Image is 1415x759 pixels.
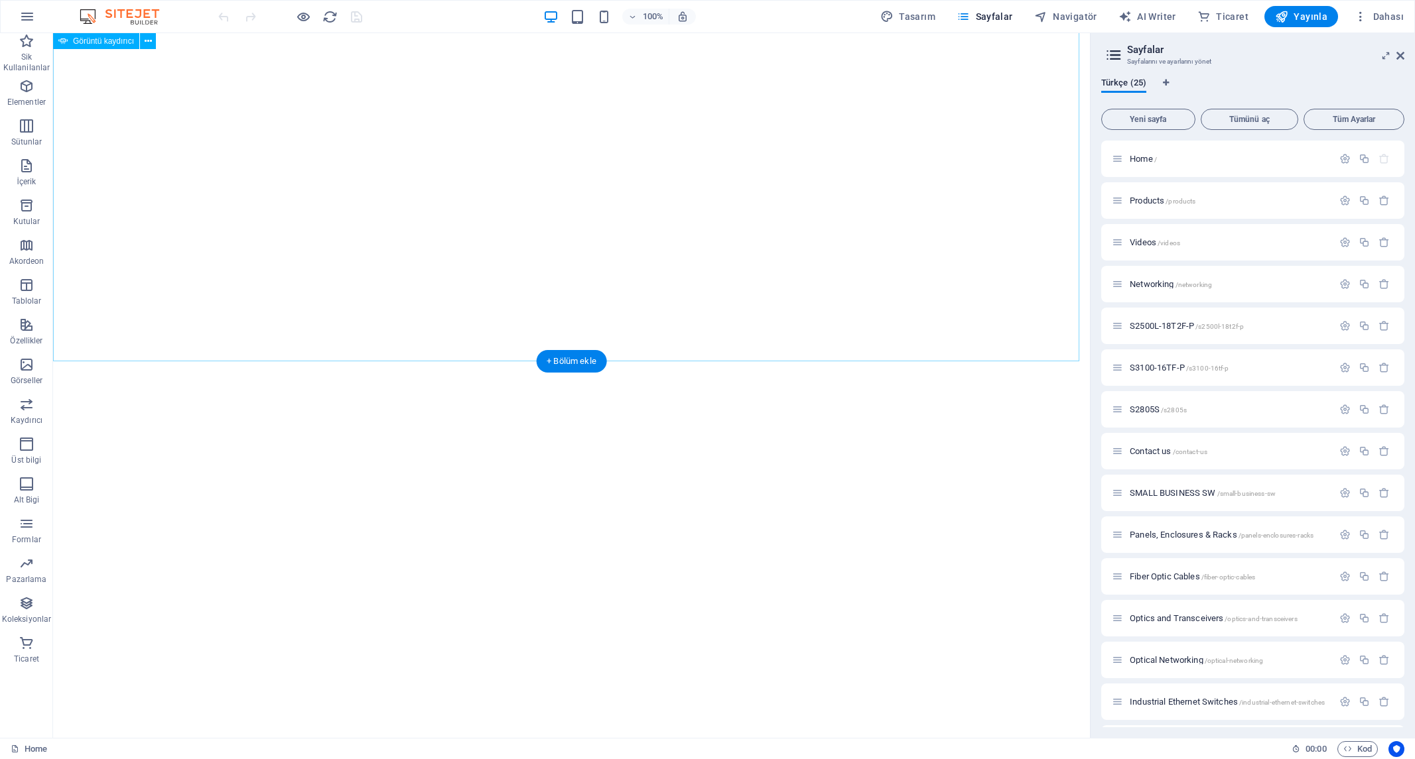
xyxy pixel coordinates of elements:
[622,9,669,25] button: 100%
[1130,613,1298,623] span: Sayfayı açmak için tıkla
[1130,697,1325,707] span: Sayfayı açmak için tıkla
[1339,362,1351,373] div: Ayarlar
[1264,6,1338,27] button: Yayınla
[1359,278,1370,290] div: Çoğalt
[12,296,42,306] p: Tablolar
[1379,404,1390,415] div: Sil
[1101,109,1195,130] button: Yeni sayfa
[1130,237,1180,247] span: Sayfayı açmak için tıkla
[1379,654,1390,666] div: Sil
[11,455,41,465] p: Üst bilgi
[1130,404,1187,414] span: Sayfayı açmak için tıkla
[1130,154,1157,164] span: Sayfayı açmak için tıkla
[1126,572,1333,581] div: Fiber Optic Cables/fiber-optic-cables
[1225,615,1297,622] span: /optics-and-transceivers
[1239,699,1325,706] span: /industrial-ethernet-switches
[957,10,1013,23] span: Sayfalar
[1126,238,1333,247] div: Videos/videos
[1359,153,1370,164] div: Çoğalt
[76,9,176,25] img: Editor Logo
[1127,44,1404,56] h2: Sayfalar
[1337,741,1378,757] button: Kod
[1161,406,1187,414] span: /s2805s
[1126,196,1333,205] div: Products/products
[1201,109,1299,130] button: Tümünü aç
[1359,237,1370,248] div: Çoğalt
[1379,153,1390,164] div: Başlangıç sayfası silinemez
[1359,571,1370,582] div: Çoğalt
[1126,697,1333,706] div: Industrial Ethernet Switches/industrial-ethernet-switches
[1359,445,1370,457] div: Çoğalt
[1379,487,1390,498] div: Sil
[1349,6,1409,27] button: Dahası
[1379,237,1390,248] div: Sil
[73,37,134,45] span: Görüntü kaydırıcı
[1379,613,1390,624] div: Sil
[12,534,41,545] p: Formlar
[1359,487,1370,498] div: Çoğalt
[1292,741,1327,757] h6: Oturum süresi
[1130,571,1255,581] span: Sayfayı açmak için tıkla
[1339,654,1351,666] div: Ayarlar
[1154,156,1157,163] span: /
[1130,446,1207,456] span: Sayfayı açmak için tıkla
[875,6,941,27] div: Tasarım (Ctrl+Alt+Y)
[677,11,689,23] i: Yeniden boyutlandırmada yakınlaştırma düzeyini seçilen cihaza uyacak şekilde otomatik olarak ayarla.
[1130,196,1195,205] span: Sayfayı açmak için tıkla
[11,137,42,147] p: Sütunlar
[1239,532,1314,539] span: /panels-enclosures-racks
[17,176,36,187] p: İçerik
[1310,115,1398,123] span: Tüm Ayarlar
[1029,6,1103,27] button: Navigatör
[1207,115,1293,123] span: Tümünü aç
[1339,613,1351,624] div: Ayarlar
[1130,321,1244,331] span: Sayfayı açmak için tıkla
[1130,279,1212,289] span: Sayfayı açmak için tıkla
[1388,741,1404,757] button: Usercentrics
[14,654,39,664] p: Ticaret
[1379,696,1390,707] div: Sil
[951,6,1018,27] button: Sayfalar
[322,9,338,25] button: reload
[1359,320,1370,331] div: Çoğalt
[1034,10,1097,23] span: Navigatör
[1379,320,1390,331] div: Sil
[1158,239,1180,247] span: /videos
[1126,656,1333,664] div: Optical Networking/optical-networking
[1126,530,1333,539] div: Panels, Enclosures & Racks/panels-enclosures-racks
[1176,281,1213,288] span: /networking
[1118,10,1176,23] span: AI Writer
[1304,109,1404,130] button: Tüm Ayarlar
[1339,404,1351,415] div: Ayarlar
[1306,741,1326,757] span: 00 00
[1107,115,1189,123] span: Yeni sayfa
[1339,195,1351,206] div: Ayarlar
[1339,696,1351,707] div: Ayarlar
[1359,696,1370,707] div: Çoğalt
[1339,237,1351,248] div: Ayarlar
[11,741,47,757] a: Seçimi iptal etmek için tıkla. Sayfaları açmak için çift tıkla
[1201,573,1256,581] span: /fiber-optic-cables
[1126,614,1333,622] div: Optics and Transceivers/optics-and-transceivers
[1359,404,1370,415] div: Çoğalt
[1130,488,1276,498] span: Sayfayı açmak için tıkla
[1379,445,1390,457] div: Sil
[1101,75,1146,93] span: Türkçe (25)
[1127,56,1378,68] h3: Sayfalarını ve ayarlarını yönet
[1315,744,1317,754] span: :
[1217,490,1276,497] span: /small-business-sw
[7,97,46,107] p: Elementler
[1339,487,1351,498] div: Ayarlar
[1113,6,1181,27] button: AI Writer
[1339,320,1351,331] div: Ayarlar
[1379,195,1390,206] div: Sil
[13,216,40,227] p: Kutular
[6,574,46,585] p: Pazarlama
[1126,154,1333,163] div: Home/
[875,6,941,27] button: Tasarım
[1166,198,1195,205] span: /products
[1130,655,1263,665] span: Sayfayı açmak için tıkla
[1130,363,1229,373] span: Sayfayı açmak için tıkla
[1101,78,1404,103] div: Dil Sekmeleri
[1339,529,1351,540] div: Ayarlar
